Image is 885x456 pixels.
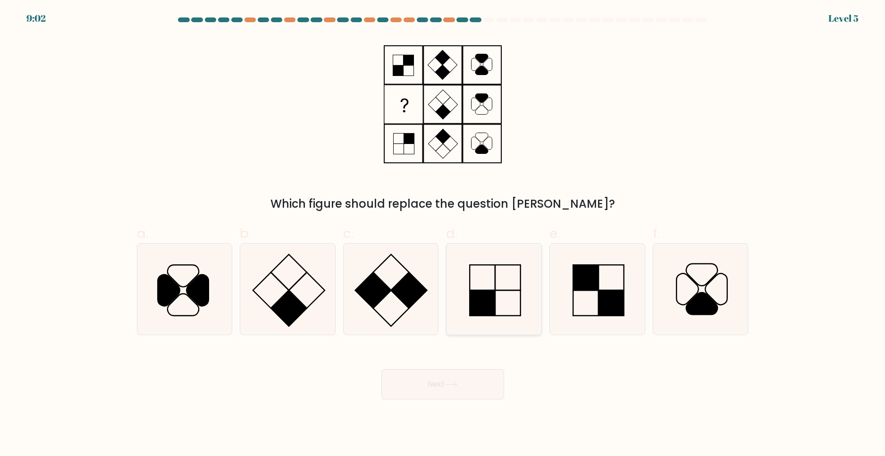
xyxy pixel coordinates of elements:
[446,224,457,243] span: d.
[653,224,659,243] span: f.
[549,224,560,243] span: e.
[26,11,46,25] div: 9:02
[143,195,743,212] div: Which figure should replace the question [PERSON_NAME]?
[240,224,251,243] span: b.
[381,369,504,399] button: Next
[343,224,354,243] span: c.
[137,224,148,243] span: a.
[828,11,859,25] div: Level 5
